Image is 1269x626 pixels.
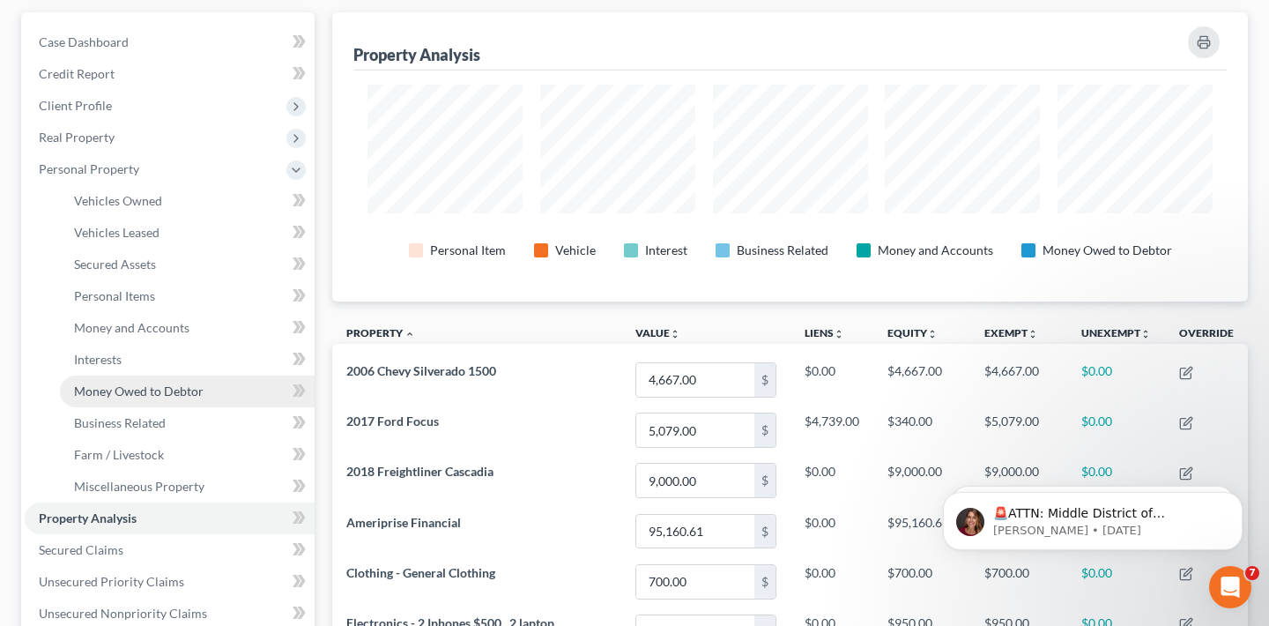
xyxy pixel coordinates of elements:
td: $700.00 [873,556,970,607]
span: Unsecured Priority Claims [39,574,184,589]
a: Unexemptunfold_more [1081,326,1151,339]
a: Miscellaneous Property [60,471,315,503]
a: Liensunfold_more [805,326,844,339]
td: $4,667.00 [970,354,1067,405]
span: Vehicles Owned [74,193,162,208]
a: Money and Accounts [60,312,315,344]
span: Clothing - General Clothing [346,565,495,580]
iframe: Intercom live chat [1209,566,1251,608]
div: Interest [645,242,687,259]
span: Real Property [39,130,115,145]
input: 0.00 [636,363,754,397]
span: Client Profile [39,98,112,113]
a: Business Related [60,407,315,439]
td: $4,739.00 [790,406,873,456]
a: Vehicles Owned [60,185,315,217]
i: unfold_more [834,329,844,339]
td: $95,160.61 [873,506,970,556]
td: $0.00 [790,556,873,607]
i: unfold_more [670,329,680,339]
a: Exemptunfold_more [984,326,1038,339]
a: Property expand_less [346,326,415,339]
span: 2018 Freightliner Cascadia [346,464,493,479]
span: Miscellaneous Property [74,479,204,494]
span: Farm / Livestock [74,447,164,462]
div: Money Owed to Debtor [1043,242,1172,259]
input: 0.00 [636,515,754,548]
iframe: Intercom notifications message [916,455,1269,578]
a: Credit Report [25,58,315,90]
span: Business Related [74,415,166,430]
td: $9,000.00 [873,456,970,506]
span: Interests [74,352,122,367]
input: 0.00 [636,464,754,497]
div: $ [754,515,775,548]
td: $4,667.00 [873,354,970,405]
div: $ [754,565,775,599]
span: Money Owed to Debtor [74,384,204,399]
div: Personal Item [430,242,506,259]
span: 2006 Chevy Silverado 1500 [346,363,496,378]
td: $0.00 [1067,556,1165,607]
span: Credit Report [39,66,115,81]
span: Money and Accounts [74,320,189,335]
span: 2017 Ford Focus [346,414,439,429]
span: Ameriprise Financial [346,515,461,530]
div: Business Related [737,242,828,259]
i: unfold_more [1140,329,1151,339]
a: Unsecured Priority Claims [25,566,315,598]
div: Vehicle [555,242,596,259]
a: Case Dashboard [25,26,315,58]
i: unfold_more [1028,329,1038,339]
span: Unsecured Nonpriority Claims [39,606,207,621]
a: Secured Assets [60,249,315,280]
a: Personal Items [60,280,315,312]
a: Valueunfold_more [635,326,680,339]
span: Secured Assets [74,257,156,272]
a: Vehicles Leased [60,217,315,249]
div: $ [754,363,775,397]
i: expand_less [404,329,415,339]
td: $0.00 [790,456,873,506]
a: Property Analysis [25,503,315,534]
input: 0.00 [636,565,754,599]
a: Farm / Livestock [60,439,315,471]
span: Personal Items [74,288,155,303]
div: $ [754,464,775,497]
td: $0.00 [790,354,873,405]
td: $0.00 [1067,354,1165,405]
span: 7 [1245,566,1259,580]
a: Interests [60,344,315,376]
div: Money and Accounts [878,242,993,259]
td: $340.00 [873,406,970,456]
input: 0.00 [636,414,754,447]
a: Equityunfold_more [887,326,938,339]
span: Secured Claims [39,542,123,557]
div: $ [754,414,775,447]
td: $0.00 [790,506,873,556]
td: $0.00 [1067,406,1165,456]
a: Secured Claims [25,534,315,566]
span: Case Dashboard [39,34,129,49]
span: Vehicles Leased [74,225,160,240]
th: Override [1165,316,1248,355]
div: Property Analysis [353,44,480,65]
i: unfold_more [927,329,938,339]
span: Personal Property [39,161,139,176]
span: Property Analysis [39,510,137,525]
td: $700.00 [970,556,1067,607]
a: Money Owed to Debtor [60,376,315,407]
td: $5,079.00 [970,406,1067,456]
